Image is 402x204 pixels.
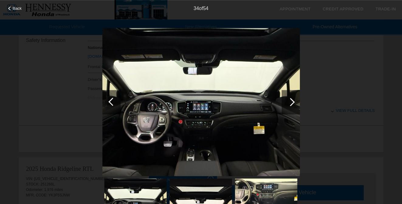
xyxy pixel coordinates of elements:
[203,6,208,11] span: 54
[194,6,199,11] span: 34
[13,6,22,11] span: Back
[102,28,300,176] img: 78523d51-e113-47ed-acaf-a517bac2b738.jpeg
[323,7,363,11] a: Credit Approved
[376,7,396,11] a: Trade-In
[280,7,311,11] a: Appointment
